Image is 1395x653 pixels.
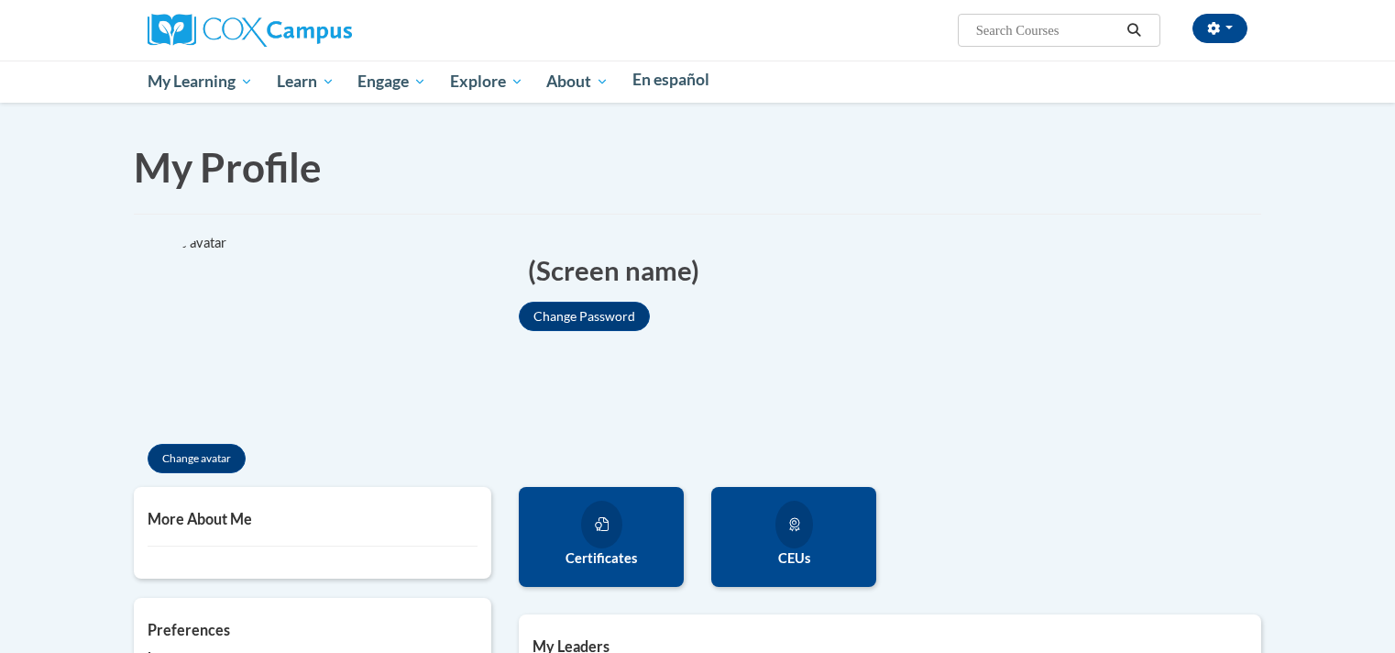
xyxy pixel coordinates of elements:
[974,19,1121,41] input: Search Courses
[1192,14,1247,43] button: Account Settings
[438,61,535,103] a: Explore
[535,61,621,103] a: About
[134,233,335,435] img: profile avatar
[1126,24,1143,38] i: 
[148,621,478,638] h5: Preferences
[546,71,609,93] span: About
[277,71,335,93] span: Learn
[450,71,523,93] span: Explore
[134,143,322,191] span: My Profile
[632,70,709,89] span: En español
[136,61,265,103] a: My Learning
[148,71,253,93] span: My Learning
[533,548,670,569] label: Certificates
[148,510,478,527] h5: More About Me
[621,61,721,99] a: En español
[148,21,352,37] a: Cox Campus
[346,61,438,103] a: Engage
[528,251,699,289] span: (Screen name)
[134,233,335,435] div: Click to change the profile picture
[519,302,650,331] button: Change Password
[357,71,426,93] span: Engage
[265,61,346,103] a: Learn
[120,61,1275,103] div: Main menu
[148,14,352,47] img: Cox Campus
[148,444,246,473] button: Change avatar
[1121,19,1148,41] button: Search
[725,548,862,569] label: CEUs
